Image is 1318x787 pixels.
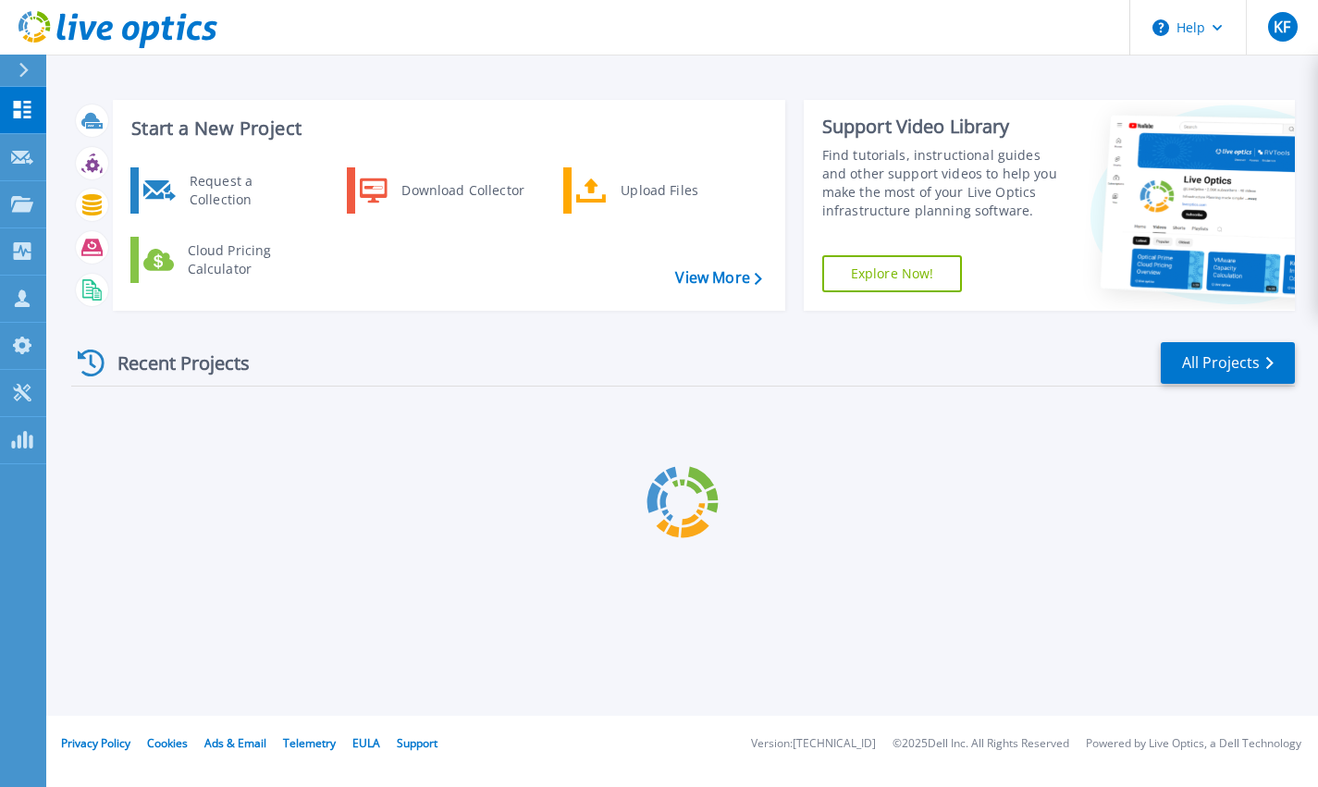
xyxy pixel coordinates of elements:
[179,241,315,278] div: Cloud Pricing Calculator
[131,118,761,139] h3: Start a New Project
[751,738,876,750] li: Version: [TECHNICAL_ID]
[1274,19,1290,34] span: KF
[130,167,320,214] a: Request a Collection
[71,340,275,386] div: Recent Projects
[180,172,315,209] div: Request a Collection
[392,172,532,209] div: Download Collector
[130,237,320,283] a: Cloud Pricing Calculator
[204,735,266,751] a: Ads & Email
[822,115,1067,139] div: Support Video Library
[822,255,963,292] a: Explore Now!
[1161,342,1295,384] a: All Projects
[611,172,748,209] div: Upload Files
[61,735,130,751] a: Privacy Policy
[283,735,336,751] a: Telemetry
[675,269,761,287] a: View More
[347,167,536,214] a: Download Collector
[352,735,380,751] a: EULA
[397,735,437,751] a: Support
[1086,738,1301,750] li: Powered by Live Optics, a Dell Technology
[147,735,188,751] a: Cookies
[822,146,1067,220] div: Find tutorials, instructional guides and other support videos to help you make the most of your L...
[893,738,1069,750] li: © 2025 Dell Inc. All Rights Reserved
[563,167,753,214] a: Upload Files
